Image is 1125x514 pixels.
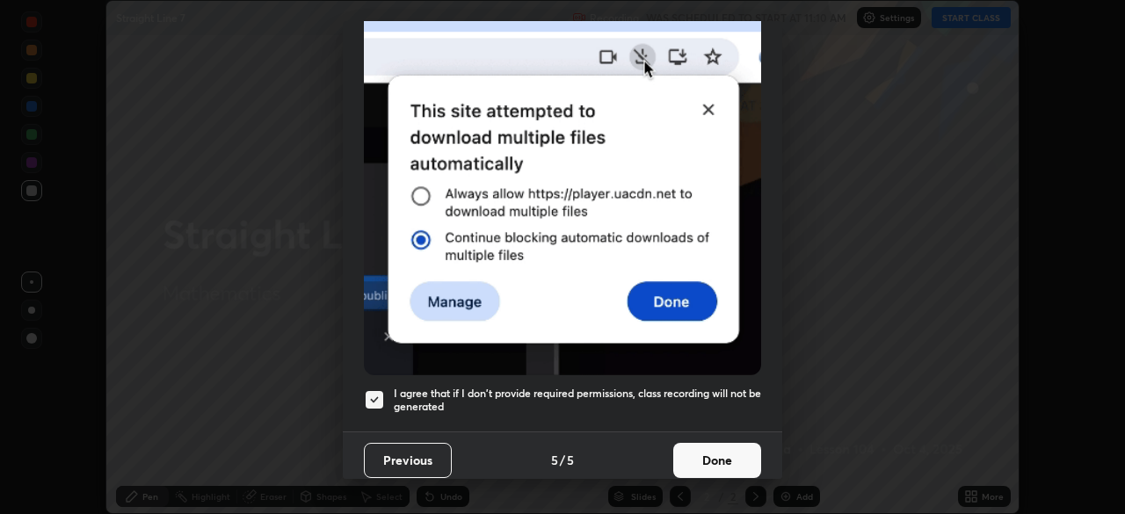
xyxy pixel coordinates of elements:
button: Done [673,443,761,478]
h4: / [560,451,565,469]
h5: I agree that if I don't provide required permissions, class recording will not be generated [394,387,761,414]
h4: 5 [551,451,558,469]
h4: 5 [567,451,574,469]
button: Previous [364,443,452,478]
